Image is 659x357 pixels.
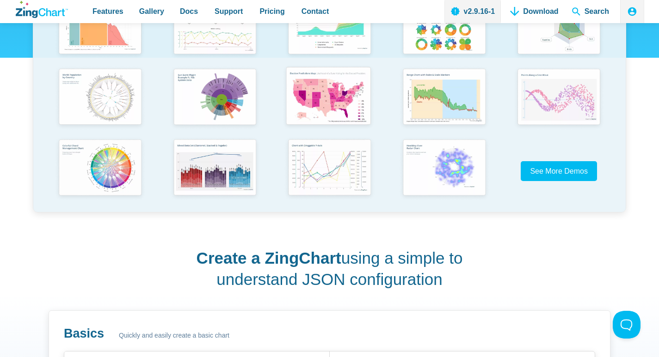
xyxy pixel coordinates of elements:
span: Pricing [259,5,284,18]
span: Docs [180,5,198,18]
a: Points Along a Sine Wave [502,65,616,136]
a: World Population by Country [43,65,157,136]
a: See More Demos [521,161,597,181]
span: Support [215,5,243,18]
iframe: Toggle Customer Support [613,311,641,339]
img: Heatmap Over Radar Chart [398,136,490,201]
img: World Population by Country [54,65,146,131]
img: Chart with Draggable Y-Axis [283,136,375,201]
a: ZingChart Logo. Click to return to the homepage [16,1,68,18]
span: Quickly and easily create a basic chart [119,330,229,341]
h2: using a simple to understand JSON configuration [194,248,465,290]
img: Points Along a Sine Wave [513,65,604,131]
img: Colorful Chord Management Chart [54,136,146,201]
a: Heatmap Over Radar Chart [387,136,502,206]
span: See More Demos [530,167,588,175]
h3: Basics [64,326,104,342]
img: Mixed Data Set (Clustered, Stacked, and Regular) [169,136,260,201]
span: Features [92,5,123,18]
img: Range Chart with Rultes & Scale Markers [398,65,490,131]
a: Range Chart with Rultes & Scale Markers [387,65,502,136]
strong: Create a ZingChart [197,249,341,267]
img: Sun Burst Plugin Example ft. File System Data [169,65,260,130]
a: Chart with Draggable Y-Axis [272,136,387,206]
a: Sun Burst Plugin Example ft. File System Data [157,65,272,136]
img: Election Predictions Map [281,63,376,131]
span: Contact [302,5,329,18]
a: Election Predictions Map [272,65,387,136]
span: Gallery [139,5,164,18]
a: Colorful Chord Management Chart [43,136,157,206]
a: Mixed Data Set (Clustered, Stacked, and Regular) [157,136,272,206]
